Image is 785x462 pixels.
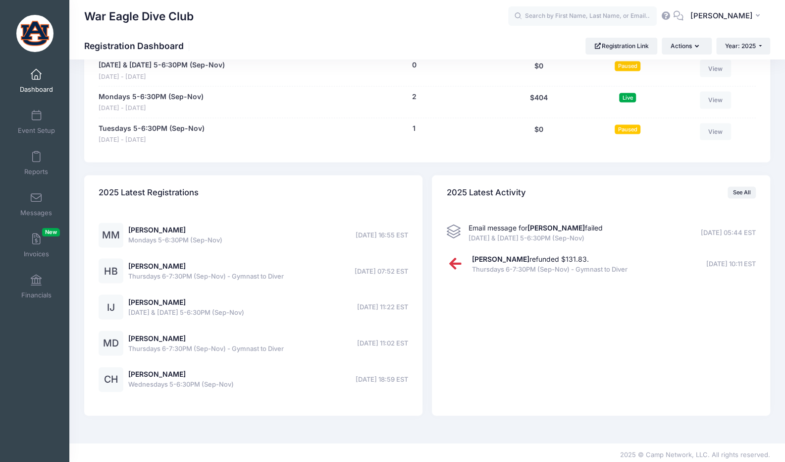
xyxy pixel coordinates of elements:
span: Reports [24,168,48,176]
span: [DATE] - [DATE] [99,72,225,81]
span: Thursdays 6-7:30PM (Sep-Nov) - Gymnast to Diver [472,264,628,274]
a: See All [728,186,756,198]
button: Actions [662,38,711,55]
span: [DATE] 10:11 EST [706,259,756,269]
a: Messages [13,187,60,222]
strong: [PERSON_NAME] [472,254,529,263]
div: IJ [99,294,123,319]
a: [PERSON_NAME] [128,369,186,378]
span: [PERSON_NAME] [690,10,752,21]
span: Event Setup [18,126,55,135]
div: HB [99,258,123,283]
h4: 2025 Latest Registrations [99,178,199,206]
a: MM [99,231,123,239]
button: 0 [412,59,416,70]
a: Tuesdays 5-6:30PM (Sep-Nov) [99,123,205,133]
span: [DATE] 05:44 EST [701,228,756,237]
div: $404 [493,91,585,113]
div: MD [99,331,123,355]
span: Mondays 5-6:30PM (Sep-Nov) [128,235,222,245]
button: 2 [412,91,416,102]
button: Year: 2025 [716,38,770,55]
a: View [700,59,732,76]
span: Wednesdays 5-6:30PM (Sep-Nov) [128,379,234,389]
a: View [700,123,732,140]
span: Dashboard [20,85,53,94]
a: MD [99,339,123,347]
div: $0 [493,59,585,81]
h1: Registration Dashboard [84,41,192,51]
a: [PERSON_NAME] [128,261,186,270]
a: InvoicesNew [13,228,60,263]
span: Invoices [24,250,49,258]
a: Registration Link [585,38,657,55]
span: New [42,228,60,236]
span: [DATE] 16:55 EST [356,230,408,240]
h4: 2025 Latest Activity [447,178,526,206]
strong: [PERSON_NAME] [527,223,585,231]
span: [DATE] 11:22 EST [357,302,408,312]
span: Live [619,93,636,102]
span: [DATE] - [DATE] [99,135,205,144]
button: [PERSON_NAME] [683,5,770,28]
span: 2025 © Camp Network, LLC. All rights reserved. [620,450,770,458]
span: [DATE] 18:59 EST [356,374,408,384]
a: View [700,91,732,108]
span: [DATE] & [DATE] 5-6:30PM (Sep-Nov) [469,233,603,243]
img: War Eagle Dive Club [16,15,53,52]
div: $0 [493,123,585,144]
a: Event Setup [13,105,60,139]
a: [PERSON_NAME]refunded $131.83. [472,254,589,263]
span: Paused [615,61,640,70]
span: Financials [21,291,52,299]
a: [PERSON_NAME] [128,334,186,342]
a: [PERSON_NAME] [128,297,186,306]
a: Mondays 5-6:30PM (Sep-Nov) [99,91,204,102]
button: 1 [413,123,416,133]
a: Financials [13,269,60,304]
div: CH [99,367,123,392]
span: Email message for failed [469,223,603,231]
a: IJ [99,303,123,312]
a: Reports [13,146,60,180]
div: MM [99,223,123,247]
span: [DATE] & [DATE] 5-6:30PM (Sep-Nov) [128,307,244,317]
span: [DATE] 07:52 EST [355,266,408,276]
a: [PERSON_NAME] [128,225,186,233]
span: Messages [20,209,52,217]
span: Year: 2025 [725,42,756,50]
span: Thursdays 6-7:30PM (Sep-Nov) - Gymnast to Diver [128,344,284,353]
a: Dashboard [13,63,60,98]
span: Paused [615,124,640,134]
input: Search by First Name, Last Name, or Email... [508,6,657,26]
a: CH [99,375,123,384]
h1: War Eagle Dive Club [84,5,194,28]
a: [DATE] & [DATE] 5-6:30PM (Sep-Nov) [99,59,225,70]
span: [DATE] - [DATE] [99,103,204,113]
span: [DATE] 11:02 EST [357,338,408,348]
a: HB [99,267,123,276]
span: Thursdays 6-7:30PM (Sep-Nov) - Gymnast to Diver [128,271,284,281]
